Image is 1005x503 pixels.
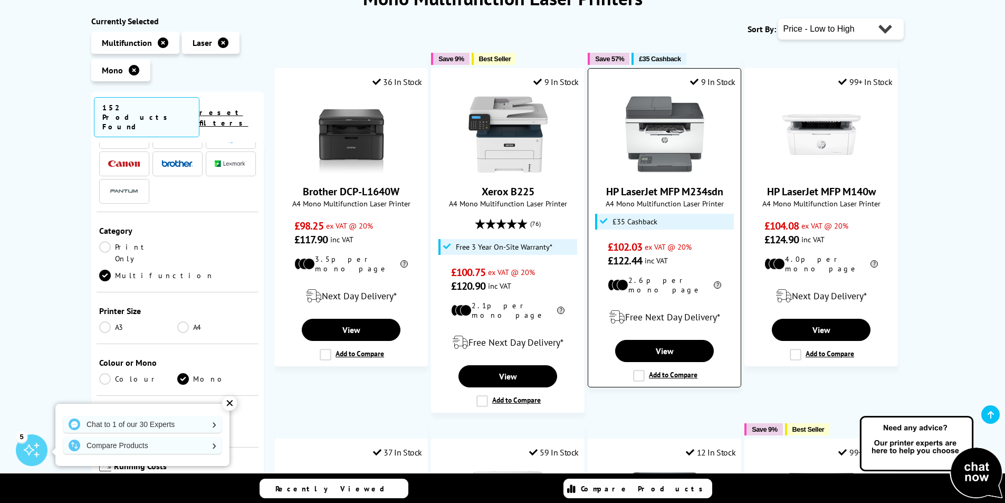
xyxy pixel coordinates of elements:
span: ex VAT @ 20% [488,267,535,277]
span: Multifunction [102,37,152,48]
a: Lexmark [215,157,246,170]
span: (76) [530,214,541,234]
li: 4.0p per mono page [764,254,878,273]
span: Save 9% [438,55,464,63]
label: Add to Compare [790,349,854,360]
span: Best Seller [479,55,511,63]
span: Best Seller [792,425,825,433]
a: A3 [99,321,178,333]
span: Recently Viewed [275,484,395,493]
span: £122.44 [608,254,642,268]
div: modal_delivery [437,328,579,357]
span: £117.90 [294,233,328,246]
div: 59 In Stock [529,447,579,458]
a: Mono [177,373,256,385]
label: Add to Compare [476,395,541,407]
span: inc VAT [330,234,353,244]
span: Compare Products [581,484,709,493]
img: HP LaserJet MFP M140w [782,95,861,174]
div: 9 In Stock [690,77,735,87]
a: Pantum [108,185,140,198]
span: Laser [193,37,212,48]
a: Xerox B225 [468,166,548,176]
span: ex VAT @ 20% [801,221,848,231]
a: Chat to 1 of our 30 Experts [63,416,222,433]
img: Pantum [108,185,140,197]
span: Colour or Mono [99,357,256,368]
span: Save 9% [752,425,777,433]
span: A4 Mono Multifunction Laser Printer [750,198,892,208]
span: Mono [102,65,123,75]
div: ✕ [222,396,237,411]
span: Sort By: [748,24,776,34]
img: Lexmark [215,160,246,167]
a: HP LaserJet MFP M140w [782,166,861,176]
span: inc VAT [488,281,511,291]
a: View [615,340,713,362]
span: Save 57% [595,55,624,63]
span: £102.03 [608,240,642,254]
a: Colour [99,373,178,385]
div: 5 [16,431,27,442]
span: inc VAT [645,255,668,265]
span: Free 3 Year On-Site Warranty* [456,243,552,251]
label: Add to Compare [320,349,384,360]
span: £35 Cashback [639,55,681,63]
button: Save 57% [588,53,629,65]
div: 9 In Stock [533,77,579,87]
img: Xerox B225 [468,95,548,174]
a: Recently Viewed [260,479,408,498]
a: Compare Products [63,437,222,454]
button: Best Seller [785,423,830,435]
div: 36 In Stock [372,77,422,87]
span: Running Costs [114,461,256,474]
span: 152 Products Found [94,97,199,137]
div: Currently Selected [91,16,264,26]
span: £120.90 [451,279,485,293]
div: 99+ In Stock [838,77,892,87]
button: Best Seller [472,53,516,65]
img: Brother [161,160,193,167]
a: A4 [177,321,256,333]
a: Brother DCP-L1640W [303,185,399,198]
span: Category [99,225,256,236]
a: View [458,365,557,387]
span: ex VAT @ 20% [645,242,692,252]
a: Brother [161,157,193,170]
a: HP LaserJet MFP M234sdn [606,185,723,198]
img: HP LaserJet MFP M234sdn [625,95,704,174]
img: Canon [108,160,140,167]
span: Printer Size [99,306,256,316]
span: inc VAT [801,234,825,244]
div: modal_delivery [280,281,422,311]
a: Brother DCP-L1640W [312,166,391,176]
span: A4 Mono Multifunction Laser Printer [280,198,422,208]
span: ex VAT @ 20% [326,221,373,231]
span: £98.25 [294,219,323,233]
a: HP LaserJet MFP M140w [767,185,876,198]
div: modal_delivery [750,281,892,311]
div: 37 In Stock [373,447,422,458]
li: 2.1p per mono page [451,301,564,320]
li: 3.5p per mono page [294,254,408,273]
a: HP LaserJet MFP M234sdn [625,166,704,176]
div: 99+ In Stock [838,447,892,458]
span: £35 Cashback [612,217,657,226]
div: 12 In Stock [686,447,735,458]
button: Save 9% [431,53,469,65]
span: £104.08 [764,219,799,233]
span: £100.75 [451,265,485,279]
a: Print Only [99,241,178,264]
a: View [772,319,870,341]
img: Brother DCP-L1640W [312,95,391,174]
a: Xerox B225 [482,185,534,198]
div: modal_delivery [594,302,735,332]
a: Compare Products [563,479,712,498]
a: Canon [108,157,140,170]
button: Save 9% [744,423,782,435]
a: View [302,319,400,341]
span: A4 Mono Multifunction Laser Printer [437,198,579,208]
span: A4 Mono Multifunction Laser Printer [594,198,735,208]
img: Open Live Chat window [857,414,1005,501]
label: Add to Compare [633,370,697,382]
